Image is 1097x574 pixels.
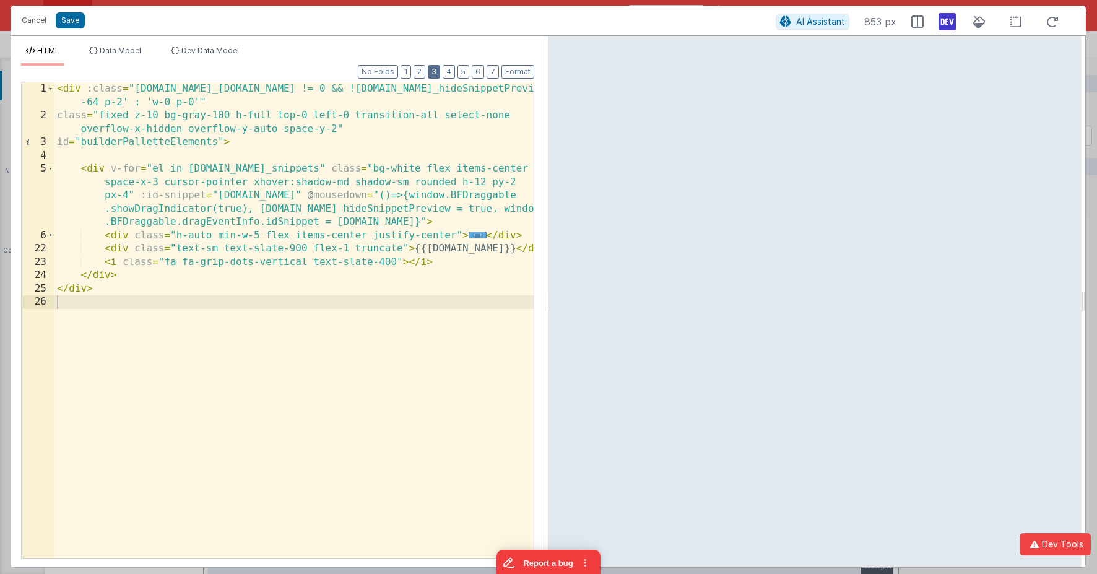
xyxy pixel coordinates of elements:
div: 1 [22,82,54,109]
div: 26 [22,295,54,309]
div: 3 [22,136,54,149]
button: 7 [487,65,499,79]
button: Save [56,12,85,28]
div: 22 [22,242,54,256]
button: Cancel [15,12,53,29]
button: 4 [443,65,455,79]
button: Format [501,65,534,79]
button: 2 [414,65,425,79]
div: 25 [22,282,54,296]
div: 24 [22,269,54,282]
span: 853 px [864,14,896,29]
div: 4 [22,149,54,163]
span: Data Model [100,46,141,55]
span: HTML [37,46,59,55]
button: 1 [401,65,411,79]
button: No Folds [358,65,398,79]
span: AI Assistant [796,16,845,27]
div: 5 [22,162,54,229]
button: AI Assistant [776,14,849,30]
button: Dev Tools [1020,533,1091,555]
button: 6 [472,65,484,79]
span: Dev Data Model [181,46,239,55]
div: 23 [22,256,54,269]
div: 2 [22,109,54,136]
span: ... [469,232,487,238]
button: 3 [428,65,440,79]
button: 5 [457,65,469,79]
div: 6 [22,229,54,243]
